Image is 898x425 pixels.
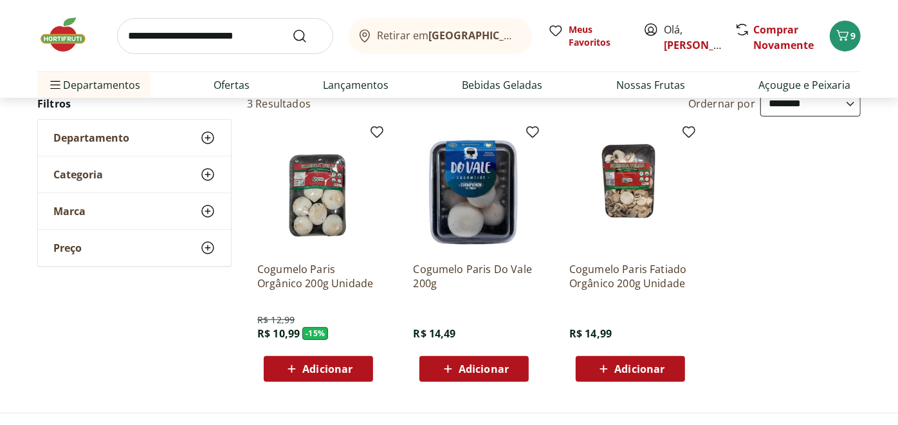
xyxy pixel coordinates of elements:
[48,70,63,100] button: Menu
[257,262,380,290] a: Cogumelo Paris Orgânico 200g Unidade
[53,205,86,218] span: Marca
[569,23,628,49] span: Meus Favoritos
[413,129,535,252] img: Cogumelo Paris Do Vale 200g
[569,129,692,252] img: Cogumelo Paris Fatiado Orgânico 200g Unidade
[257,314,295,326] span: R$ 12,99
[257,326,300,341] span: R$ 10,99
[37,15,102,54] img: Hortifruti
[569,262,692,290] a: Cogumelo Paris Fatiado Orgânico 200g Unidade
[413,326,455,341] span: R$ 14,49
[292,28,323,44] button: Submit Search
[830,21,861,52] button: Carrinho
[429,28,646,42] b: [GEOGRAPHIC_DATA]/[GEOGRAPHIC_DATA]
[38,156,231,193] button: Categoria
[323,77,389,93] a: Lançamentos
[664,22,721,53] span: Olá,
[664,38,747,52] a: [PERSON_NAME]
[302,327,328,340] span: - 15 %
[38,193,231,229] button: Marca
[548,23,628,49] a: Meus Favoritos
[117,18,333,54] input: search
[48,70,140,100] span: Departamentos
[413,262,535,290] a: Cogumelo Paris Do Vale 200g
[264,356,373,382] button: Adicionar
[257,129,380,252] img: Cogumelo Paris Orgânico 200g Unidade
[576,356,685,382] button: Adicionar
[758,77,850,93] a: Açougue e Peixaria
[616,77,685,93] a: Nossas Frutas
[569,326,612,341] span: R$ 14,99
[53,241,82,254] span: Preço
[38,230,231,266] button: Preço
[688,97,755,111] label: Ordernar por
[38,120,231,156] button: Departamento
[302,364,353,374] span: Adicionar
[53,131,129,144] span: Departamento
[459,364,509,374] span: Adicionar
[37,91,232,117] h2: Filtros
[614,364,664,374] span: Adicionar
[850,30,856,42] span: 9
[247,97,311,111] h2: 3 Resultados
[463,77,543,93] a: Bebidas Geladas
[378,30,520,41] span: Retirar em
[214,77,250,93] a: Ofertas
[753,23,814,52] a: Comprar Novamente
[53,168,103,181] span: Categoria
[419,356,529,382] button: Adicionar
[349,18,533,54] button: Retirar em[GEOGRAPHIC_DATA]/[GEOGRAPHIC_DATA]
